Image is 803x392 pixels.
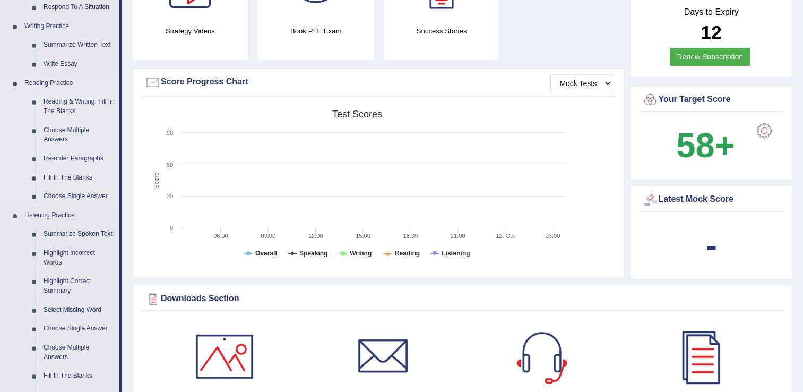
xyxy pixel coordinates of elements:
[39,168,119,188] a: Fill In The Blanks
[39,225,119,244] a: Summarize Spoken Text
[642,7,780,17] h4: Days to Expiry
[261,233,275,239] text: 09:00
[350,250,372,257] tspan: Writing
[145,291,780,307] div: Downloads Section
[167,161,173,168] text: 60
[145,74,612,90] div: Score Progress Chart
[20,17,119,36] a: Writing Practice
[384,25,499,37] h4: Success Stories
[299,250,327,257] tspan: Speaking
[356,233,370,239] text: 15:00
[39,272,119,300] a: Highlight Correct Summary
[676,126,735,165] b: 58+
[39,121,119,149] a: Choose Multiple Answers
[705,226,717,265] b: -
[451,233,465,239] text: 21:00
[39,36,119,55] a: Summarize Written Text
[39,55,119,74] a: Write Essay
[670,48,750,66] a: Renew Subscription
[642,92,780,108] div: Your Target Score
[442,250,470,257] tspan: Listening
[255,250,277,257] tspan: Overall
[39,319,119,338] a: Choose Single Answer
[133,25,248,37] h4: Strategy Videos
[39,367,119,386] a: Fill In The Blanks
[153,172,160,189] tspan: Score
[701,22,722,42] b: 12
[213,233,228,239] text: 06:00
[39,187,119,206] a: Choose Single Answer
[20,206,119,225] a: Listening Practice
[39,244,119,272] a: Highlight Incorrect Words
[20,74,119,93] a: Reading Practice
[308,233,323,239] text: 12:00
[496,233,514,239] tspan: 12. Oct
[332,109,382,120] tspan: Test scores
[39,338,119,367] a: Choose Multiple Answers
[395,250,420,257] tspan: Reading
[170,225,173,231] text: 0
[167,130,173,136] text: 90
[546,233,560,239] text: 03:00
[39,92,119,121] a: Reading & Writing: Fill In The Blanks
[39,149,119,168] a: Re-order Paragraphs
[642,192,780,208] div: Latest Mock Score
[39,301,119,320] a: Select Missing Word
[167,193,173,199] text: 30
[403,233,418,239] text: 18:00
[258,25,374,37] h4: Book PTE Exam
